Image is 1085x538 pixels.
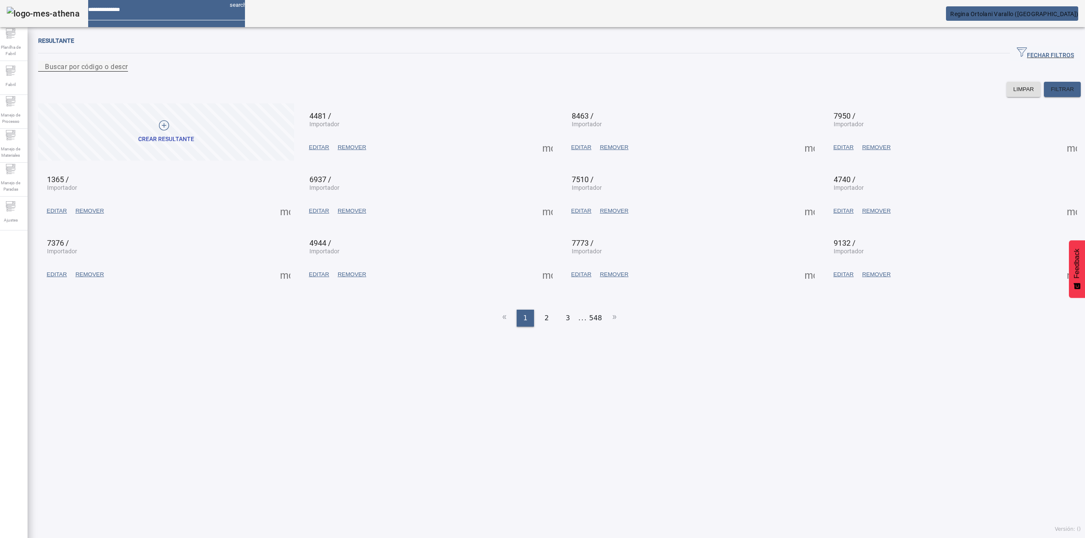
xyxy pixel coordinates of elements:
button: EDITAR [305,203,334,219]
button: Mais [1064,203,1079,219]
button: Mais [278,203,293,219]
span: Importador [309,121,339,128]
img: logo-mes-athena [7,7,80,20]
span: 9132 / [834,238,855,247]
span: REMOVER [600,270,628,279]
span: 2 [545,313,549,323]
span: 7376 / [47,238,69,247]
span: Regina Ortolani Varallo ([GEOGRAPHIC_DATA]) [950,11,1078,17]
span: 6937 / [309,175,331,184]
span: Importador [309,184,339,191]
span: Importador [834,248,864,255]
span: REMOVER [338,270,366,279]
button: REMOVER [71,267,108,282]
span: 1365 / [47,175,69,184]
button: LIMPAR [1007,82,1041,97]
button: Mais [278,267,293,282]
span: EDITAR [571,270,592,279]
button: EDITAR [42,203,71,219]
button: FECHAR FILTROS [1010,46,1081,61]
span: Importador [834,184,864,191]
button: Mais [540,267,555,282]
button: Mais [802,203,817,219]
button: REMOVER [334,267,370,282]
button: EDITAR [567,140,596,155]
button: REMOVER [595,267,632,282]
button: EDITAR [829,140,858,155]
button: Mais [802,140,817,155]
span: EDITAR [571,143,592,152]
span: REMOVER [338,143,366,152]
span: 7773 / [572,238,593,247]
span: EDITAR [833,143,854,152]
button: EDITAR [42,267,71,282]
button: EDITAR [829,203,858,219]
span: EDITAR [309,143,329,152]
span: FECHAR FILTROS [1017,47,1074,60]
span: Importador [572,248,602,255]
span: Importador [572,184,602,191]
span: Importador [47,184,77,191]
button: EDITAR [567,203,596,219]
span: 8463 / [572,111,593,120]
span: Importador [572,121,602,128]
button: Mais [802,267,817,282]
span: 4944 / [309,238,331,247]
button: Feedback - Mostrar pesquisa [1069,240,1085,298]
span: Feedback [1073,249,1081,278]
mat-label: Buscar por código o descripción [45,62,147,70]
span: Resultante [38,37,74,44]
span: 4740 / [834,175,855,184]
span: REMOVER [338,207,366,215]
button: EDITAR [305,140,334,155]
span: LIMPAR [1013,85,1034,94]
span: FILTRAR [1051,85,1074,94]
button: REMOVER [595,203,632,219]
div: CREAR RESULTANTE [138,135,194,144]
button: EDITAR [305,267,334,282]
button: EDITAR [567,267,596,282]
span: REMOVER [600,143,628,152]
span: Importador [834,121,864,128]
span: EDITAR [833,207,854,215]
span: EDITAR [47,270,67,279]
span: Importador [309,248,339,255]
button: Mais [540,140,555,155]
span: REMOVER [75,270,104,279]
span: 7950 / [834,111,855,120]
span: REMOVER [75,207,104,215]
span: 4481 / [309,111,331,120]
button: REMOVER [858,140,895,155]
span: EDITAR [309,270,329,279]
button: CREAR RESULTANTE [38,103,294,161]
button: REMOVER [858,267,895,282]
span: Importador [47,248,77,255]
span: REMOVER [862,143,890,152]
button: REMOVER [334,140,370,155]
button: FILTRAR [1044,82,1081,97]
button: REMOVER [334,203,370,219]
span: 7510 / [572,175,593,184]
span: EDITAR [571,207,592,215]
span: REMOVER [600,207,628,215]
span: REMOVER [862,270,890,279]
button: Mais [1064,267,1079,282]
li: ... [579,310,587,327]
button: REMOVER [71,203,108,219]
span: EDITAR [47,207,67,215]
span: Fabril [3,79,18,90]
span: REMOVER [862,207,890,215]
span: Ajustes [1,214,20,226]
li: 548 [589,310,602,327]
button: EDITAR [829,267,858,282]
button: REMOVER [858,203,895,219]
span: Versión: () [1055,526,1081,532]
span: EDITAR [833,270,854,279]
span: EDITAR [309,207,329,215]
button: Mais [1064,140,1079,155]
span: 3 [566,313,570,323]
button: REMOVER [595,140,632,155]
button: Mais [540,203,555,219]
